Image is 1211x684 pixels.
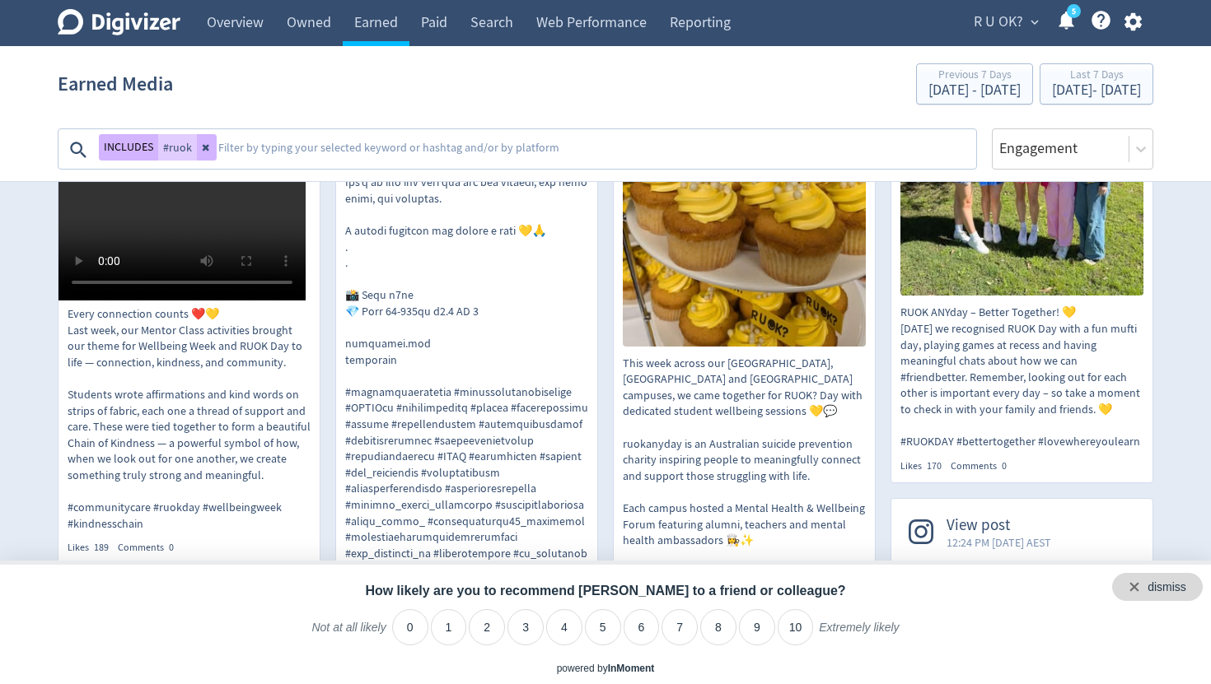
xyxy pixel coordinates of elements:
[623,43,866,347] img: This week across our Sydney, Melbourne and Brisbane campuses, we came together for RUOK? Day with...
[431,609,467,645] li: 1
[900,459,951,473] div: Likes
[392,609,428,645] li: 0
[624,609,660,645] li: 6
[974,9,1023,35] span: R U OK?
[819,620,899,648] label: Extremely likely
[169,541,174,554] span: 0
[1148,579,1186,596] div: dismiss
[1052,69,1141,83] div: Last 7 Days
[927,459,942,472] span: 170
[546,609,582,645] li: 4
[118,541,183,555] div: Comments
[1002,459,1007,472] span: 0
[68,541,118,555] div: Likes
[1052,83,1141,98] div: [DATE] - [DATE]
[1072,6,1076,17] text: 5
[469,609,505,645] li: 2
[1112,573,1203,601] div: Close survey
[662,609,698,645] li: 7
[608,663,655,674] a: InMoment
[700,609,736,645] li: 8
[94,541,109,554] span: 189
[947,534,1051,551] span: 12:24 PM [DATE] AEST
[1027,15,1042,30] span: expand_more
[311,620,386,648] label: Not at all likely
[58,107,320,555] a: View post3:16 PM [DATE] AESTEvery connection counts ❤️💛 Last week, our Mentor Class activities br...
[739,609,775,645] li: 9
[99,134,158,161] button: INCLUDES
[928,83,1021,98] div: [DATE] - [DATE]
[58,58,173,110] h1: Earned Media
[928,69,1021,83] div: Previous 7 Days
[916,63,1033,105] button: Previous 7 Days[DATE] - [DATE]
[557,662,655,676] div: powered by inmoment
[163,142,192,153] span: #ruok
[1040,63,1153,105] button: Last 7 Days[DATE]- [DATE]
[947,516,1051,535] span: View post
[778,609,814,645] li: 10
[68,306,311,532] p: Every connection counts ❤️💛 Last week, our Mentor Class activities brought our theme for Wellbein...
[900,305,1143,449] p: RUOK ANYday – Better Together! 💛 [DATE] we recognised RUOK Day with a fun mufti day, playing game...
[585,609,621,645] li: 5
[507,609,544,645] li: 3
[968,9,1043,35] button: R U OK?
[1067,4,1081,18] a: 5
[951,459,1016,473] div: Comments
